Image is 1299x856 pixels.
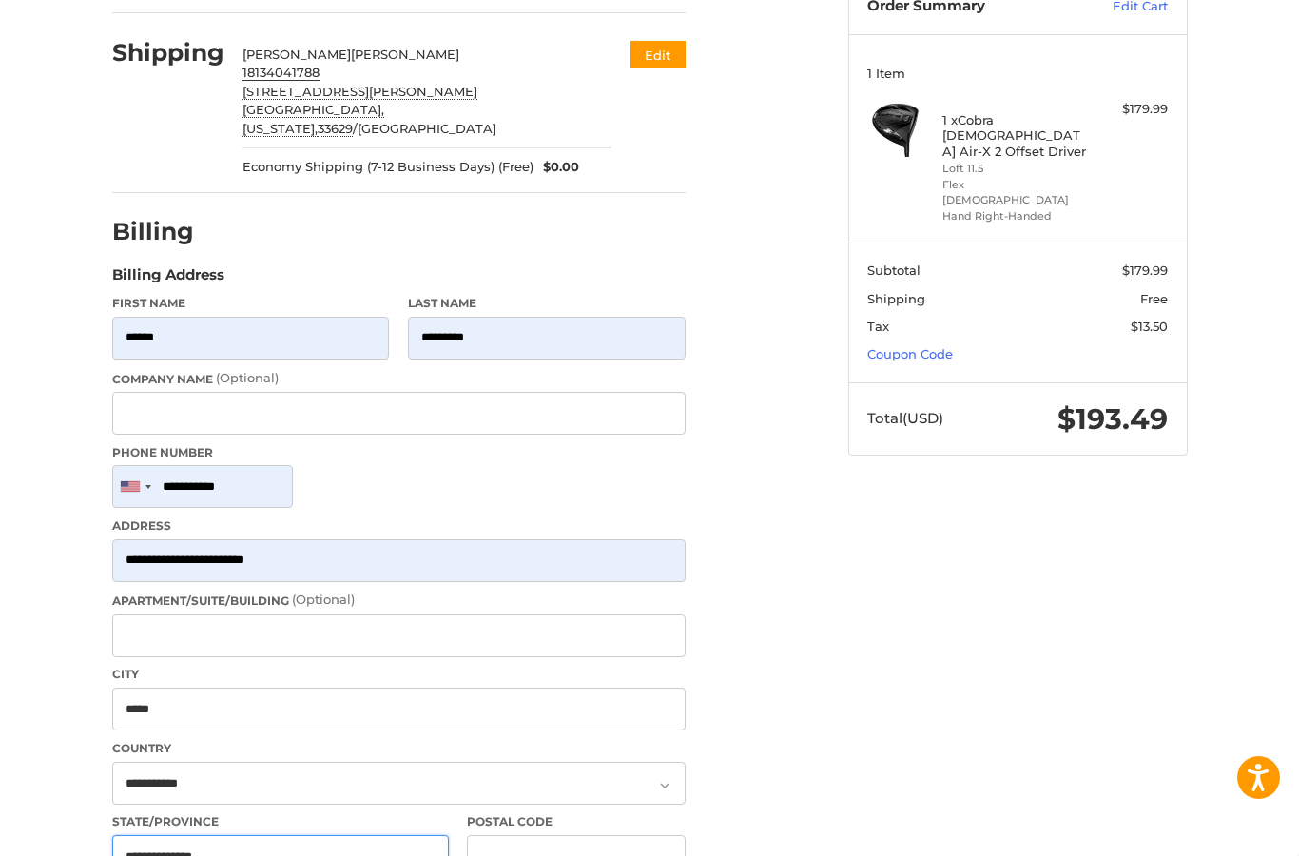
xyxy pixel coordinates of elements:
[867,319,889,334] span: Tax
[112,264,224,295] legend: Billing Address
[1140,291,1168,306] span: Free
[112,591,686,610] label: Apartment/Suite/Building
[351,47,459,62] span: [PERSON_NAME]
[112,813,449,830] label: State/Province
[867,409,943,427] span: Total (USD)
[242,158,533,177] span: Economy Shipping (7-12 Business Days) (Free)
[942,161,1088,177] li: Loft 11.5
[867,346,953,361] a: Coupon Code
[112,217,223,246] h2: Billing
[318,121,358,137] span: /
[112,369,686,388] label: Company Name
[112,38,224,68] h2: Shipping
[112,740,686,757] label: Country
[112,295,390,312] label: First Name
[112,517,686,535] label: Address
[112,444,686,461] label: Phone Number
[1093,100,1168,119] div: $179.99
[867,66,1168,81] h3: 1 Item
[867,291,925,306] span: Shipping
[867,263,921,278] span: Subtotal
[292,592,355,607] small: (Optional)
[942,208,1088,224] li: Hand Right-Handed
[242,47,351,62] span: [PERSON_NAME]
[216,370,279,385] small: (Optional)
[942,177,1088,208] li: Flex [DEMOGRAPHIC_DATA]
[1131,319,1168,334] span: $13.50
[1122,263,1168,278] span: $179.99
[408,295,686,312] label: Last Name
[1057,401,1168,437] span: $193.49
[630,41,686,68] button: Edit
[467,813,686,830] label: Postal Code
[533,158,579,177] span: $0.00
[112,666,686,683] label: City
[113,466,157,507] div: United States: +1
[942,112,1088,159] h4: 1 x Cobra [DEMOGRAPHIC_DATA] Air-X 2 Offset Driver
[358,121,496,136] span: [GEOGRAPHIC_DATA]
